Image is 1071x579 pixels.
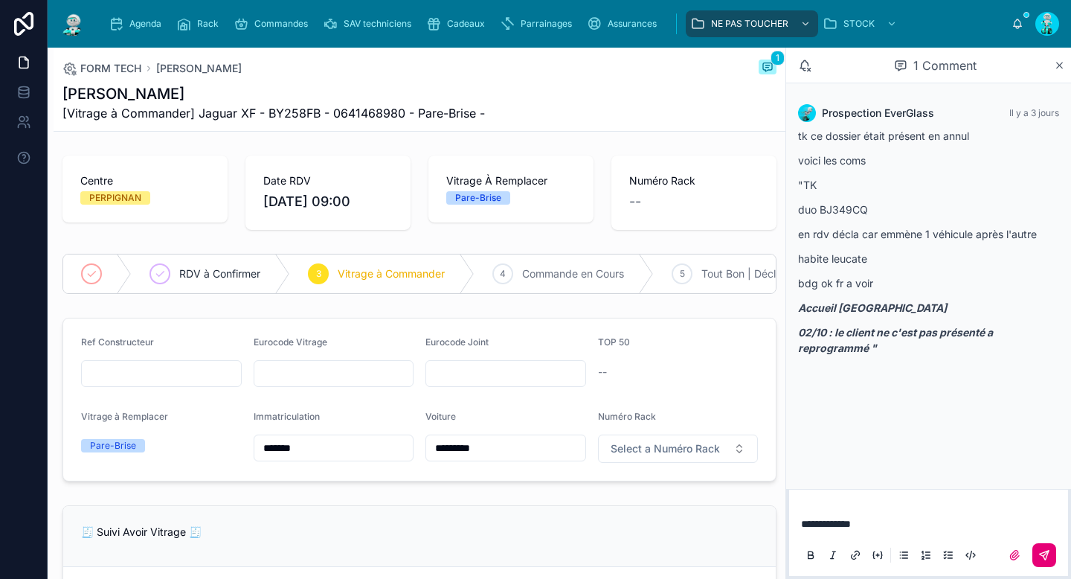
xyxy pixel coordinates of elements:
[798,275,1059,291] p: bdg ok fr a voir
[455,191,501,205] div: Pare-Brise
[598,435,759,463] button: Select Button
[62,104,485,122] span: [Vitrage à Commander] Jaguar XF - BY258FB - 0641468980 - Pare-Brise -
[81,411,168,422] span: Vitrage à Remplacer
[89,191,141,205] div: PERPIGNAN
[344,18,411,30] span: SAV techniciens
[81,524,758,540] p: 🧾 Suivi Avoir Vitrage 🧾
[229,10,318,37] a: Commandes
[98,7,1011,40] div: scrollable content
[798,128,1059,144] p: tk ce dossier était présent en annul
[62,83,485,104] h1: [PERSON_NAME]
[629,191,641,212] span: --
[59,12,86,36] img: App logo
[798,153,1059,168] p: voici les coms
[495,10,582,37] a: Parrainages
[522,266,624,281] span: Commande en Cours
[500,268,506,280] span: 4
[316,268,321,280] span: 3
[711,18,788,30] span: NE PAS TOUCHER
[771,51,785,65] span: 1
[798,301,947,314] em: Accueil [GEOGRAPHIC_DATA]
[263,191,393,212] span: [DATE] 09:00
[798,251,1059,266] p: habite leucate
[80,173,210,188] span: Centre
[686,10,818,37] a: NE PAS TOUCHER
[629,173,759,188] span: Numéro Rack
[680,268,685,280] span: 5
[701,266,900,281] span: Tout Bon | Décla à [GEOGRAPHIC_DATA]
[598,411,656,422] span: Numéro Rack
[798,226,1059,242] p: en rdv décla car emmène 1 véhicule après l'autre
[129,18,161,30] span: Agenda
[798,177,1059,193] p: "TK
[263,173,393,188] span: Date RDV
[446,173,576,188] span: Vitrage À Remplacer
[338,266,445,281] span: Vitrage à Commander
[81,336,154,348] span: Ref Constructeur
[197,18,219,30] span: Rack
[447,18,485,30] span: Cadeaux
[156,61,242,76] a: [PERSON_NAME]
[62,61,141,76] a: FORM TECH
[172,10,229,37] a: Rack
[611,441,720,456] span: Select a Numéro Rack
[818,10,904,37] a: STOCK
[608,18,657,30] span: Assurances
[318,10,422,37] a: SAV techniciens
[1009,107,1059,118] span: Il y a 3 jours
[179,266,260,281] span: RDV à Confirmer
[822,106,934,121] span: Prospection EverGlass
[759,60,776,77] button: 1
[80,61,141,76] span: FORM TECH
[254,411,320,422] span: Immatriculation
[521,18,572,30] span: Parrainages
[422,10,495,37] a: Cadeaux
[798,202,1059,217] p: duo BJ349CQ
[90,439,136,452] div: Pare-Brise
[254,18,308,30] span: Commandes
[254,336,327,348] span: Eurocode Vitrage
[582,10,667,37] a: Assurances
[843,18,875,30] span: STOCK
[425,336,489,348] span: Eurocode Joint
[425,411,456,422] span: Voiture
[798,326,993,354] em: 02/10 : le client ne c'est pas présenté a reprogrammé "
[598,336,630,348] span: TOP 50
[598,365,607,380] span: --
[913,57,977,74] span: 1 Comment
[104,10,172,37] a: Agenda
